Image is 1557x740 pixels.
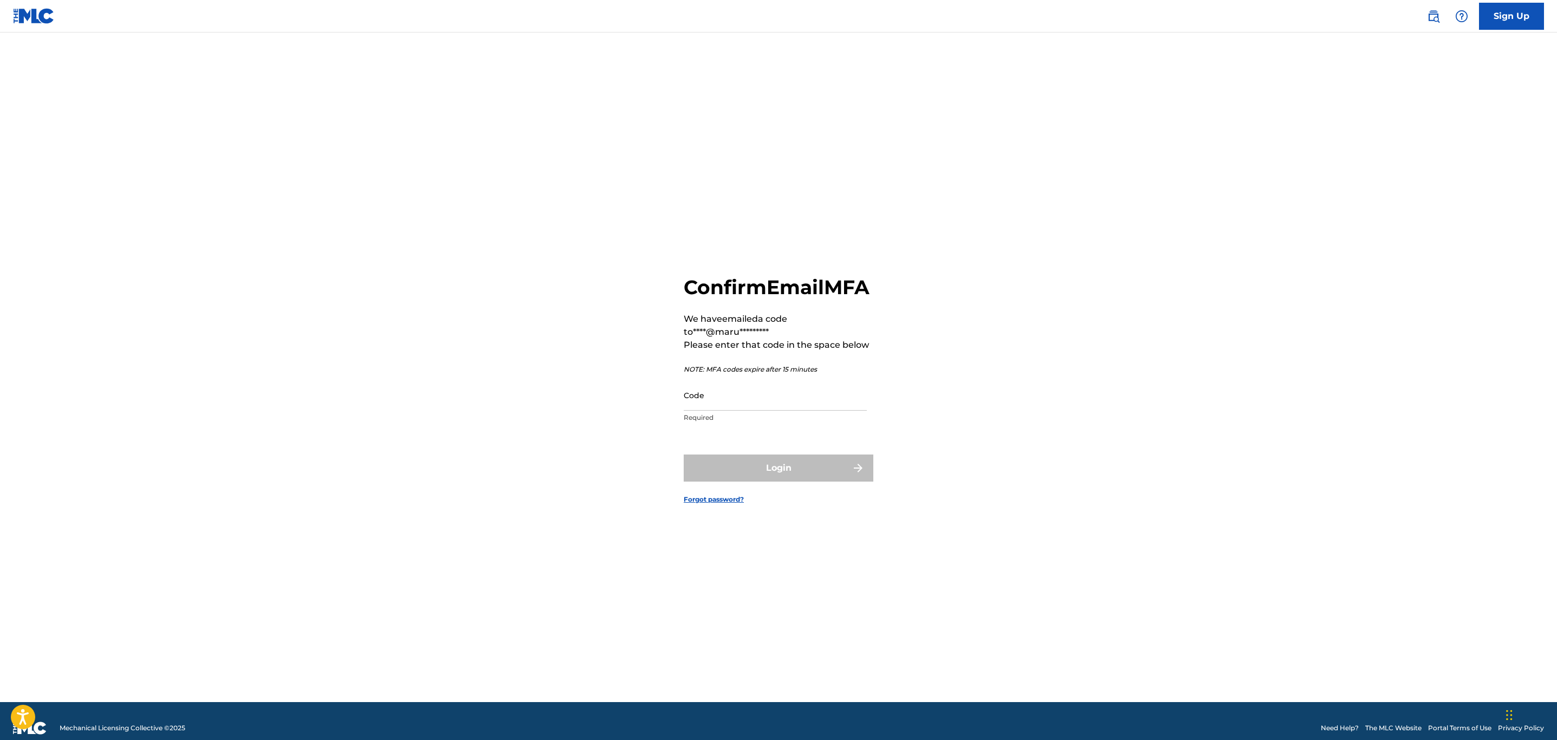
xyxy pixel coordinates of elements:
[684,339,873,352] p: Please enter that code in the space below
[1423,5,1444,27] a: Public Search
[1428,723,1491,733] a: Portal Terms of Use
[1451,5,1472,27] div: Help
[1506,699,1513,731] div: Drag
[13,722,47,735] img: logo
[684,495,744,504] a: Forgot password?
[1365,723,1422,733] a: The MLC Website
[13,8,55,24] img: MLC Logo
[1321,723,1359,733] a: Need Help?
[684,365,873,374] p: NOTE: MFA codes expire after 15 minutes
[684,413,867,423] p: Required
[1427,10,1440,23] img: search
[1503,688,1557,740] iframe: Chat Widget
[684,275,873,300] h2: Confirm Email MFA
[1455,10,1468,23] img: help
[1498,723,1544,733] a: Privacy Policy
[60,723,185,733] span: Mechanical Licensing Collective © 2025
[1479,3,1544,30] a: Sign Up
